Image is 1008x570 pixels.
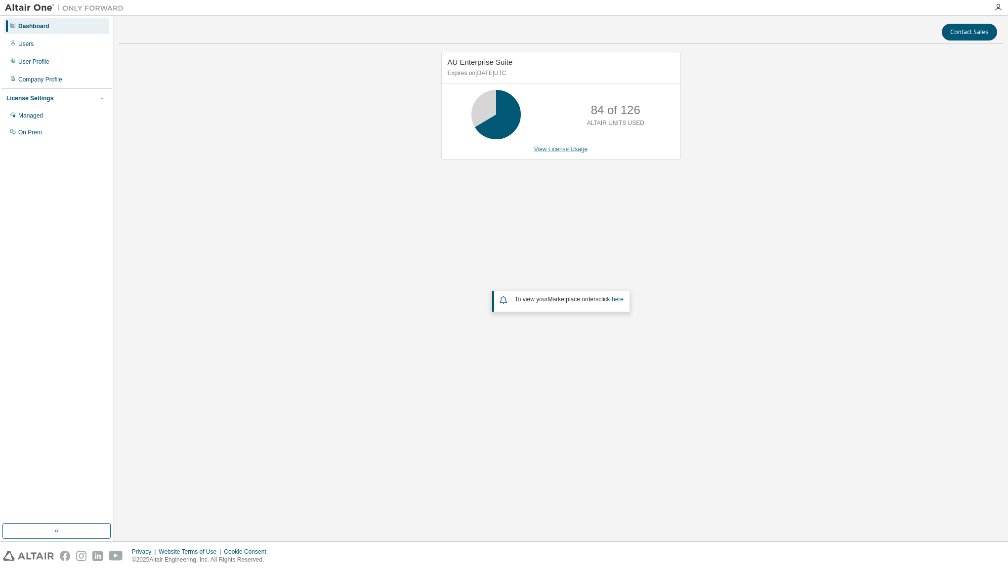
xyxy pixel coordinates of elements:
[224,548,272,556] div: Cookie Consent
[159,548,224,556] div: Website Terms of Use
[132,556,272,564] p: © 2025 Altair Engineering, Inc. All Rights Reserved.
[3,551,54,561] img: altair_logo.svg
[132,548,159,556] div: Privacy
[76,551,86,561] img: instagram.svg
[18,58,49,66] div: User Profile
[942,24,997,41] button: Contact Sales
[448,69,672,78] p: Expires on [DATE] UTC
[109,551,123,561] img: youtube.svg
[534,146,588,153] a: View License Usage
[5,3,128,13] img: Altair One
[6,94,53,102] div: License Settings
[515,296,624,303] span: To view your click
[548,296,599,303] em: Marketplace orders
[448,58,513,66] span: AU Enterprise Suite
[60,551,70,561] img: facebook.svg
[18,76,62,83] div: Company Profile
[18,40,34,48] div: Users
[92,551,103,561] img: linkedin.svg
[18,22,49,30] div: Dashboard
[18,112,43,120] div: Managed
[18,128,42,136] div: On Prem
[591,102,640,119] p: 84 of 126
[612,296,624,303] a: here
[587,119,644,127] p: ALTAIR UNITS USED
